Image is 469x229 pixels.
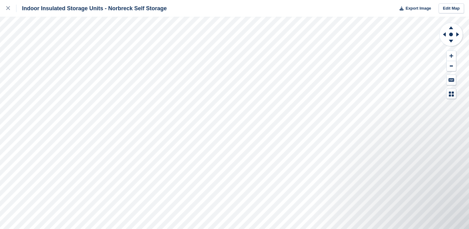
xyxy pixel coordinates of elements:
[447,61,456,71] button: Zoom Out
[439,3,464,14] a: Edit Map
[396,3,431,14] button: Export Image
[405,5,431,11] span: Export Image
[447,75,456,85] button: Keyboard Shortcuts
[16,5,167,12] div: Indoor Insulated Storage Units - Norbreck Self Storage
[447,51,456,61] button: Zoom In
[447,89,456,99] button: Map Legend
